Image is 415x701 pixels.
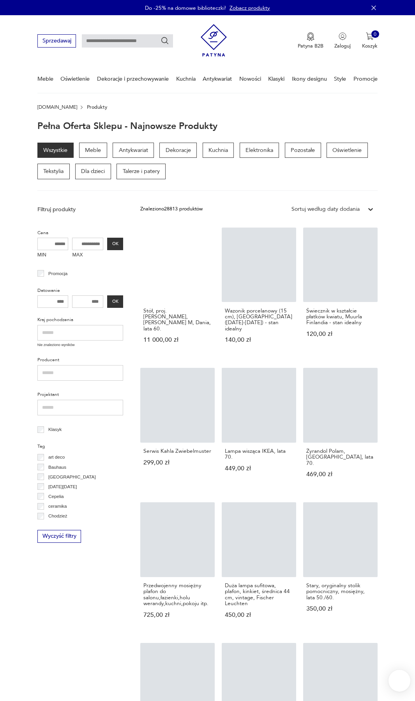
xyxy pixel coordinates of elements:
[37,530,81,543] button: Wyczyść filtry
[306,606,374,612] p: 350,00 zł
[140,228,215,357] a: Stół, proj. J. Mortensen, Heltborg M, Dania, lata 60.Stół, proj. [PERSON_NAME], [PERSON_NAME] M, ...
[371,30,379,38] div: 0
[291,205,360,213] div: Sortuj według daty dodania
[225,612,293,618] p: 450,00 zł
[140,368,215,491] a: Serwis Kahla ZwiebelmusterSerwis Kahla Zwiebelmuster299,00 zł
[145,4,226,12] p: Do -25% na domowe biblioteczki!
[159,143,197,158] a: Dekoracje
[143,308,212,332] h3: Stół, proj. [PERSON_NAME], [PERSON_NAME] M, Dania, lata 60.
[389,670,410,692] iframe: Smartsupp widget button
[306,471,374,477] p: 469,00 zł
[225,337,293,343] p: 140,00 zł
[176,65,196,92] a: Kuchnia
[240,143,279,158] a: Elektronika
[298,32,323,49] a: Ikona medaluPatyna B2B
[140,502,215,632] a: Przedwojenny mosiężny plafon do salonu,łazienki,holu werandy,kuchni,pokoju itp.Przedwojenny mosię...
[140,205,203,213] div: Znaleziono 28813 produktów
[306,448,374,466] h3: Żyrandol Polam, [GEOGRAPHIC_DATA], lata 70.
[298,42,323,49] p: Patyna B2B
[222,228,296,357] a: Wazonik porcelanowy (15 cm), Victoria Austria (1904-1918) - stan idealnyWazonik porcelanowy (15 c...
[107,295,123,308] button: OK
[306,331,374,337] p: 120,00 zł
[117,164,166,179] a: Talerze i patery
[72,250,103,261] label: MAX
[225,448,293,460] h3: Lampa wisząca IKEA, lata 70.
[303,368,378,491] a: Żyrandol Polam, Polska, lata 70.Żyrandol Polam, [GEOGRAPHIC_DATA], lata 70.469,00 zł
[327,143,368,158] a: Oświetlenie
[201,21,227,59] img: Patyna - sklep z meblami i dekoracjami vintage
[353,65,378,92] a: Promocje
[225,308,293,332] h3: Wazonik porcelanowy (15 cm), [GEOGRAPHIC_DATA] ([DATE]-[DATE]) - stan idealny
[79,143,107,158] a: Meble
[37,143,74,158] a: Wszystkie
[113,143,154,158] a: Antykwariat
[366,32,374,40] img: Ikona koszyka
[48,483,77,491] p: [DATE][DATE]
[37,316,124,324] p: Kraj pochodzenia
[37,250,69,261] label: MIN
[48,453,65,461] p: art deco
[48,426,62,433] p: Klasyk
[230,4,270,12] a: Zobacz produkty
[362,42,378,49] p: Koszyk
[143,612,212,618] p: 725,00 zł
[225,583,293,606] h3: Duża lampa sufitowa, plafon, kinkiet, średnica 44 cm, vintage, Fischer Leuchten
[97,65,169,92] a: Dekoracje i przechowywanie
[37,343,124,348] p: Nie znaleziono wyników
[37,34,76,47] button: Sprzedawaj
[37,356,124,364] p: Producent
[48,473,96,481] p: [GEOGRAPHIC_DATA]
[298,32,323,49] button: Patyna B2B
[203,143,234,158] p: Kuchnia
[362,32,378,49] button: 0Koszyk
[239,65,261,92] a: Nowości
[37,287,124,295] p: Datowanie
[285,143,321,158] a: Pozostałe
[37,229,124,237] p: Cena
[222,502,296,632] a: Duża lampa sufitowa, plafon, kinkiet, średnica 44 cm, vintage, Fischer LeuchtenDuża lampa sufitow...
[48,522,66,530] p: Ćmielów
[222,368,296,491] a: Lampa wisząca IKEA, lata 70.Lampa wisząca IKEA, lata 70.449,00 zł
[37,65,53,92] a: Meble
[268,65,284,92] a: Klasyki
[307,32,314,41] img: Ikona medalu
[37,104,77,110] a: [DOMAIN_NAME]
[303,228,378,357] a: Świecznik w kształcie płatków kwiatu, Muurla Finlandia - stan idealnyŚwiecznik w kształcie płatkó...
[48,502,67,510] p: ceramika
[37,164,70,179] a: Tekstylia
[203,65,232,92] a: Antykwariat
[143,583,212,606] h3: Przedwojenny mosiężny plafon do salonu,łazienki,holu werandy,kuchni,pokoju itp.
[107,238,123,250] button: OK
[334,42,351,49] p: Zaloguj
[306,308,374,326] h3: Świecznik w kształcie płatków kwiatu, Muurla Finlandia - stan idealny
[143,337,212,343] p: 11 000,00 zł
[48,270,67,277] p: Promocja
[48,493,64,500] p: Cepelia
[37,39,76,44] a: Sprzedawaj
[48,512,67,520] p: Chodzież
[334,32,351,49] button: Zaloguj
[303,502,378,632] a: Stary, oryginalny stolik pomocniczny, mosiężny, lata 50./60.Stary, oryginalny stolik pomocniczny,...
[143,460,212,466] p: 299,00 zł
[143,448,212,454] h3: Serwis Kahla Zwiebelmuster
[292,65,327,92] a: Ikony designu
[37,122,217,131] h1: Pełna oferta sklepu - najnowsze produkty
[161,37,169,45] button: Szukaj
[225,466,293,471] p: 449,00 zł
[37,443,124,450] p: Tag
[334,65,346,92] a: Style
[75,164,111,179] a: Dla dzieci
[60,65,90,92] a: Oświetlenie
[37,206,124,214] p: Filtruj produkty
[339,32,346,40] img: Ikonka użytkownika
[87,104,107,110] p: Produkty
